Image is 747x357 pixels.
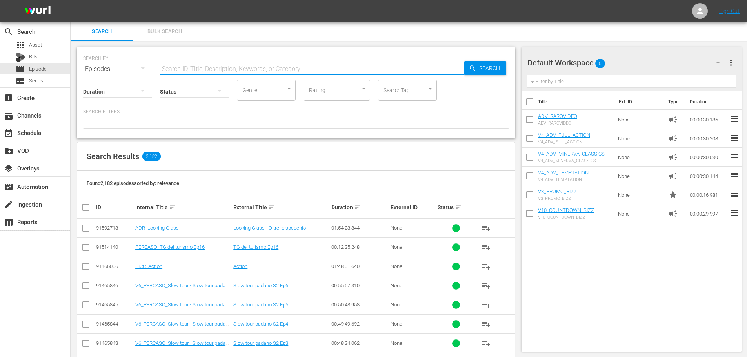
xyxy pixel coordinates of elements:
a: V6_PERCASO_Slow tour - Slow tour padano S2 Ep3 [135,340,231,352]
span: Asset [29,41,42,49]
div: 00:48:24.062 [331,340,388,346]
div: 91466006 [96,263,133,269]
div: V10_COUNTDOWN_BIZZ [538,215,594,220]
div: V4_ADV_FULL_ACTION [538,140,590,145]
span: Ad [668,152,678,162]
th: Ext. ID [614,91,664,113]
td: 00:00:29.997 [687,204,730,223]
div: None [391,283,435,288]
span: sort [354,204,361,211]
a: Action [233,263,247,269]
div: 00:55:57.310 [331,283,388,288]
a: Slow tour padano S2 Ep5 [233,302,288,308]
td: 00:00:30.030 [687,148,730,167]
button: Open [427,85,434,92]
div: Duration [331,203,388,212]
a: V4_ADV_TEMPTATION [538,170,589,176]
span: Overlays [4,164,13,173]
button: Open [360,85,367,92]
div: None [391,225,435,231]
td: None [615,129,665,148]
td: None [615,185,665,204]
span: Search [476,61,506,75]
span: Bits [29,53,38,61]
div: 00:12:25.248 [331,244,388,250]
div: V4_ADV_MINERVA_CLASSICS [538,158,605,163]
div: ID [96,204,133,210]
span: Series [16,76,25,86]
td: None [615,110,665,129]
span: playlist_add [482,300,491,310]
span: playlist_add [482,281,491,290]
span: reorder [730,133,739,143]
a: V6_PERCASO_Slow tour - Slow tour padano S2 Ep5 [135,302,231,314]
td: 00:00:30.208 [687,129,730,148]
span: Episode [16,64,25,74]
a: V10_COUNTDOWN_BIZZ [538,207,594,213]
button: playlist_add [477,334,496,353]
div: 91465844 [96,321,133,327]
th: Duration [685,91,732,113]
span: Found 2,182 episodes sorted by: relevance [87,180,179,186]
span: Asset [16,40,25,50]
span: Promo [668,190,678,199]
a: Slow tour padano S2 Ep6 [233,283,288,288]
span: Automation [4,182,13,192]
span: Schedule [4,129,13,138]
a: Looking Glass - Oltre lo specchio [233,225,306,231]
span: Search Results [87,152,139,161]
span: reorder [730,190,739,199]
button: playlist_add [477,219,496,237]
button: playlist_add [477,257,496,276]
td: 00:00:30.144 [687,167,730,185]
div: 01:48:01.640 [331,263,388,269]
a: V6_PERCASO_Slow tour - Slow tour padano S2 Ep4 [135,321,231,333]
span: Channels [4,111,13,120]
span: Series [29,77,43,85]
span: Search [4,27,13,36]
span: reorder [730,114,739,124]
span: Reports [4,217,13,227]
div: Internal Title [135,203,231,212]
div: 91592713 [96,225,133,231]
span: sort [455,204,462,211]
td: 00:00:30.186 [687,110,730,129]
a: PICC_Action [135,263,162,269]
span: playlist_add [482,262,491,271]
div: 00:50:48.958 [331,302,388,308]
span: Bulk Search [138,27,191,36]
a: V6_PERCASO_Slow tour - Slow tour padano S2 Ep6 [135,283,231,294]
div: V3_PROMO_BIZZ [538,196,577,201]
div: 01:54:23.844 [331,225,388,231]
span: Ingestion [4,200,13,209]
div: Bits [16,53,25,62]
div: None [391,302,435,308]
div: None [391,321,435,327]
img: ans4CAIJ8jUAAAAAAAAAAAAAAAAAAAAAAAAgQb4GAAAAAAAAAAAAAAAAAAAAAAAAJMjXAAAAAAAAAAAAAAAAAAAAAAAAgAT5G... [19,2,56,20]
span: 2,182 [142,152,161,161]
button: playlist_add [477,238,496,257]
span: more_vert [726,58,736,67]
div: 91514140 [96,244,133,250]
span: sort [169,204,176,211]
button: more_vert [726,53,736,72]
button: playlist_add [477,315,496,333]
span: Ad [668,209,678,218]
div: Default Workspace [527,52,727,74]
span: Ad [668,134,678,143]
td: None [615,148,665,167]
span: Episode [29,65,47,73]
a: Slow tour padano S2 Ep3 [233,340,288,346]
button: playlist_add [477,295,496,314]
div: None [391,263,435,269]
a: Slow tour padano S2 Ep4 [233,321,288,327]
span: playlist_add [482,243,491,252]
span: playlist_add [482,339,491,348]
button: Search [464,61,506,75]
div: 91465846 [96,283,133,288]
div: Episodes [83,58,152,80]
div: None [391,340,435,346]
div: 91465843 [96,340,133,346]
span: Ad [668,115,678,124]
a: ADR_Looking Glass [135,225,179,231]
